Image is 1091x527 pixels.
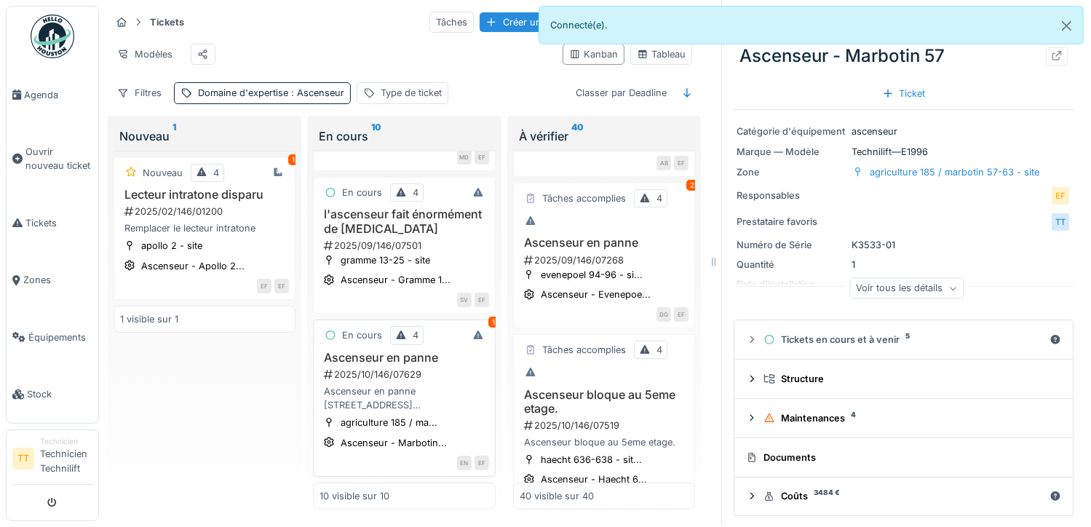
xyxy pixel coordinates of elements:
div: Ascenseur - Marbotin 57 [734,37,1074,75]
li: Technicien Technilift [40,436,92,481]
a: Agenda [7,66,98,123]
div: apollo 2 - site [141,239,202,253]
div: Catégorie d'équipement [737,124,846,138]
div: agriculture 185 / ma... [341,416,437,429]
div: 4 [656,191,662,205]
sup: 40 [571,127,584,145]
span: : Ascenseur [288,87,344,98]
h3: l'ascenseur fait énormément de [MEDICAL_DATA] [320,207,488,235]
div: 4 [413,328,418,342]
div: 2025/02/146/01200 [123,205,289,218]
div: EF [274,279,289,293]
div: 2025/10/146/07519 [523,419,689,432]
div: À vérifier [519,127,689,145]
span: Stock [27,387,92,401]
div: Tâches accomplies [542,191,626,205]
div: En cours [342,186,382,199]
div: Maintenances [763,411,1055,425]
div: 4 [656,343,662,357]
div: Ascenseur en panne [STREET_ADDRESS][PERSON_NAME]. Le panneau à l'intérieur de l'ascenseur est com... [320,384,488,412]
div: 40 visible sur 40 [520,488,594,502]
div: 1 visible sur 1 [120,312,178,326]
div: Responsables [737,189,846,202]
h3: Lecteur intratone disparu [120,188,289,202]
div: SV [457,293,472,307]
button: Close [1050,7,1083,45]
div: 2025/10/146/07629 [322,368,488,381]
a: Zones [7,252,98,309]
div: 2025/09/146/07268 [523,253,689,267]
div: Créer un ticket [480,12,574,32]
span: Zones [23,273,92,287]
div: Coûts [763,489,1044,503]
div: Ticket [876,84,932,103]
div: Zone [737,165,846,179]
summary: Coûts3484 € [740,483,1067,510]
span: Ouvrir nouveau ticket [25,145,92,173]
div: EF [674,156,689,170]
div: evenepoel 94-96 - si... [541,268,643,282]
div: Prestataire favoris [737,215,846,229]
h3: Ascenseur bloque au 5eme etage. [520,388,689,416]
div: Numéro de Série [737,238,846,252]
div: Kanban [569,47,618,61]
div: AB [656,156,671,170]
div: Ascenseur - Gramme 1... [341,273,451,287]
div: Filtres [111,82,168,103]
a: TT TechnicienTechnicien Technilift [12,436,92,485]
div: TT [1050,212,1071,232]
a: Tickets [7,194,98,251]
div: Tickets en cours et à venir [763,333,1044,346]
sup: 1 [172,127,176,145]
div: 2025/09/146/07501 [322,239,488,253]
div: agriculture 185 / marbotin 57-63 - site [870,165,1039,179]
div: Tableau [637,47,686,61]
div: 1 [488,317,499,328]
div: ascenseur [737,124,1071,138]
summary: Structure [740,365,1067,392]
div: Remplacer le lecteur intratone [120,221,289,235]
div: En cours [319,127,489,145]
span: Équipements [28,330,92,344]
div: Structure [763,372,1055,386]
div: gramme 13-25 - site [341,253,430,267]
div: 1 [288,154,298,165]
div: 10 visible sur 10 [320,488,389,502]
div: Domaine d'expertise [198,86,344,100]
div: Marque — Modèle [737,145,846,159]
div: Ascenseur - Apollo 2... [141,259,245,273]
h3: Ascenseur en panne [320,351,488,365]
div: Ascenseur - Marbotin... [341,436,447,450]
div: Connecté(e). [539,6,1084,44]
div: Tâches accomplies [542,343,626,357]
div: EF [475,150,489,165]
div: Ascenseur - Haecht 6... [541,472,647,486]
div: Type de ticket [381,86,442,100]
div: Modèles [111,44,179,65]
div: Technilift — E1996 [737,145,1071,159]
div: K3533-01 [737,238,1071,252]
li: TT [12,448,34,469]
div: Quantité [737,258,846,272]
div: MD [457,150,472,165]
div: EF [674,307,689,322]
div: DG [656,307,671,322]
summary: Documents [740,444,1067,471]
div: Classer par Deadline [569,82,673,103]
div: Technicien [40,436,92,447]
span: Agenda [24,88,92,102]
div: EF [475,293,489,307]
span: Tickets [25,216,92,230]
h3: Ascenseur en panne [520,236,689,250]
div: Documents [746,451,1055,464]
strong: Tickets [144,15,190,29]
div: Ascenseur bloque au 5eme etage. [520,435,689,449]
div: En cours [342,328,382,342]
div: EF [1050,186,1071,206]
summary: Tickets en cours et à venir5 [740,326,1067,353]
div: EN [457,456,472,470]
div: 1 [737,258,1071,272]
div: Voir tous les détails [849,278,964,299]
a: Stock [7,366,98,423]
div: EF [257,279,271,293]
